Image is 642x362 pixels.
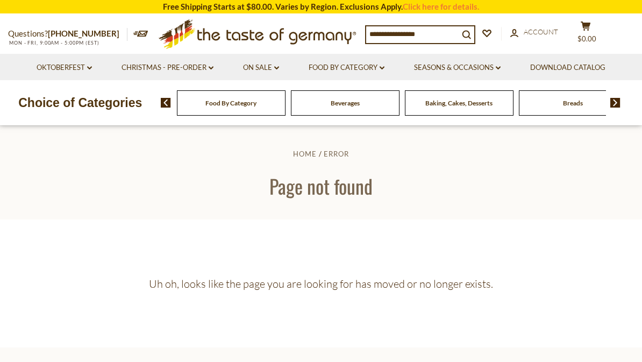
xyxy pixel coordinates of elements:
[331,99,360,107] a: Beverages
[569,21,602,48] button: $0.00
[205,99,256,107] a: Food By Category
[425,99,493,107] a: Baking, Cakes, Desserts
[563,99,583,107] a: Breads
[243,62,279,74] a: On Sale
[309,62,384,74] a: Food By Category
[510,26,558,38] a: Account
[122,62,213,74] a: Christmas - PRE-ORDER
[48,29,119,38] a: [PHONE_NUMBER]
[324,150,349,158] a: Error
[610,98,620,108] img: next arrow
[161,98,171,108] img: previous arrow
[414,62,501,74] a: Seasons & Occasions
[293,150,317,158] a: Home
[403,2,479,11] a: Click here for details.
[577,34,596,43] span: $0.00
[8,40,99,46] span: MON - FRI, 9:00AM - 5:00PM (EST)
[37,62,92,74] a: Oktoberfest
[8,27,127,41] p: Questions?
[530,62,605,74] a: Download Catalog
[524,27,558,36] span: Account
[33,174,609,198] h1: Page not found
[8,277,634,290] h4: Uh oh, looks like the page you are looking for has moved or no longer exists.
